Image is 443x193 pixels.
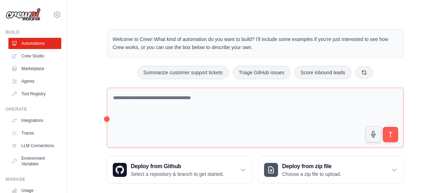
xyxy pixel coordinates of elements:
[113,35,398,51] p: Welcome to Crew! What kind of automation do you want to build? I'll include some examples if you'...
[6,106,61,112] div: Operate
[8,127,61,139] a: Traces
[6,29,61,35] div: Build
[282,171,341,178] p: Choose a zip file to upload.
[131,171,224,178] p: Select a repository & branch to get started.
[8,153,61,170] a: Environment Variables
[6,177,61,182] div: Manage
[8,115,61,126] a: Integrations
[8,50,61,62] a: Crew Studio
[8,63,61,74] a: Marketplace
[295,66,351,79] button: Score inbound leads
[6,8,41,21] img: Logo
[233,66,290,79] button: Triage GitHub issues
[8,38,61,49] a: Automations
[282,162,341,171] h3: Deploy from zip file
[131,162,224,171] h3: Deploy from Github
[8,140,61,151] a: LLM Connections
[8,76,61,87] a: Agents
[137,66,228,79] button: Summarize customer support tickets
[8,88,61,99] a: Tool Registry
